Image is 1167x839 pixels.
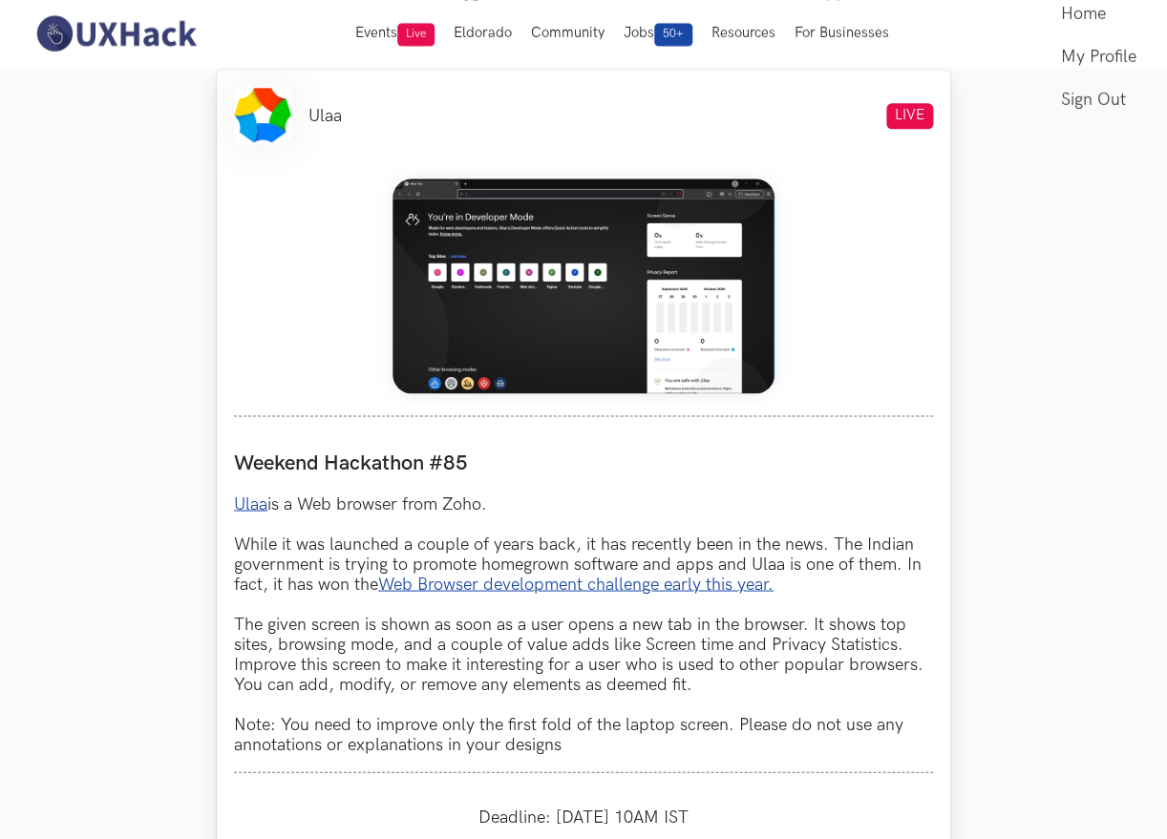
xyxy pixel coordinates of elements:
li: Ulaa [308,106,342,126]
a: Ulaa [234,493,267,514]
a: Sign Out [1061,78,1136,121]
img: UXHack-logo.png [31,13,201,53]
span: Live [397,23,435,46]
span: LIVE [886,103,933,129]
span: 50+ [654,23,692,46]
p: is a Web browser from Zoho. While it was launched a couple of years back, it has recently been in... [234,493,933,754]
label: Weekend Hackathon #85 [234,451,933,476]
a: Web Browser development challenge early this year. [378,574,774,594]
a: My Profile [1061,35,1136,78]
img: Weekend_Hackathon_85_banner.png [393,178,774,393]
